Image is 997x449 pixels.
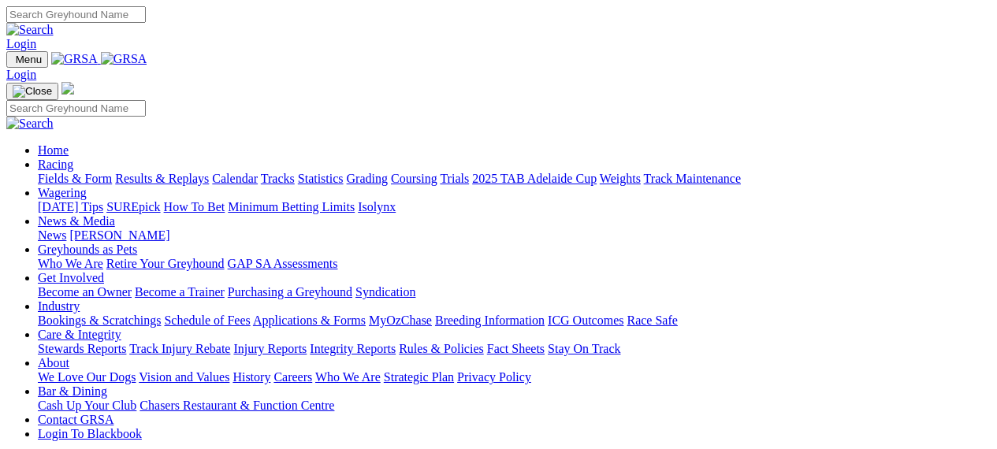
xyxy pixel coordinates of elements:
[38,200,991,214] div: Wagering
[355,285,415,299] a: Syndication
[115,172,209,185] a: Results & Replays
[38,243,137,256] a: Greyhounds as Pets
[38,427,142,440] a: Login To Blackbook
[38,314,161,327] a: Bookings & Scratchings
[164,314,250,327] a: Schedule of Fees
[13,85,52,98] img: Close
[38,370,136,384] a: We Love Our Dogs
[38,172,991,186] div: Racing
[228,257,338,270] a: GAP SA Assessments
[644,172,741,185] a: Track Maintenance
[38,299,80,313] a: Industry
[16,54,42,65] span: Menu
[228,285,352,299] a: Purchasing a Greyhound
[253,314,366,327] a: Applications & Forms
[38,285,991,299] div: Get Involved
[38,384,107,398] a: Bar & Dining
[487,342,545,355] a: Fact Sheets
[6,68,36,81] a: Login
[457,370,531,384] a: Privacy Policy
[38,370,991,384] div: About
[139,370,229,384] a: Vision and Values
[228,200,355,213] a: Minimum Betting Limits
[38,228,66,242] a: News
[135,285,225,299] a: Become a Trainer
[261,172,295,185] a: Tracks
[298,172,344,185] a: Statistics
[6,23,54,37] img: Search
[6,6,146,23] input: Search
[101,52,147,66] img: GRSA
[6,83,58,100] button: Toggle navigation
[6,100,146,117] input: Search
[6,37,36,50] a: Login
[38,314,991,328] div: Industry
[347,172,388,185] a: Grading
[391,172,437,185] a: Coursing
[273,370,312,384] a: Careers
[384,370,454,384] a: Strategic Plan
[38,200,103,213] a: [DATE] Tips
[212,172,258,185] a: Calendar
[472,172,597,185] a: 2025 TAB Adelaide Cup
[38,228,991,243] div: News & Media
[548,314,623,327] a: ICG Outcomes
[435,314,545,327] a: Breeding Information
[315,370,381,384] a: Who We Are
[61,82,74,95] img: logo-grsa-white.png
[369,314,432,327] a: MyOzChase
[38,271,104,284] a: Get Involved
[310,342,396,355] a: Integrity Reports
[38,257,991,271] div: Greyhounds as Pets
[38,399,136,412] a: Cash Up Your Club
[38,342,126,355] a: Stewards Reports
[38,356,69,369] a: About
[233,370,270,384] a: History
[600,172,641,185] a: Weights
[38,285,132,299] a: Become an Owner
[69,228,169,242] a: [PERSON_NAME]
[38,328,121,341] a: Care & Integrity
[129,342,230,355] a: Track Injury Rebate
[38,186,87,199] a: Wagering
[38,158,73,171] a: Racing
[38,172,112,185] a: Fields & Form
[548,342,620,355] a: Stay On Track
[38,143,69,157] a: Home
[106,200,160,213] a: SUREpick
[233,342,307,355] a: Injury Reports
[106,257,225,270] a: Retire Your Greyhound
[164,200,225,213] a: How To Bet
[38,413,113,426] a: Contact GRSA
[38,342,991,356] div: Care & Integrity
[6,117,54,131] img: Search
[38,399,991,413] div: Bar & Dining
[627,314,677,327] a: Race Safe
[38,214,115,228] a: News & Media
[440,172,469,185] a: Trials
[51,52,98,66] img: GRSA
[6,51,48,68] button: Toggle navigation
[38,257,103,270] a: Who We Are
[358,200,396,213] a: Isolynx
[140,399,334,412] a: Chasers Restaurant & Function Centre
[399,342,484,355] a: Rules & Policies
